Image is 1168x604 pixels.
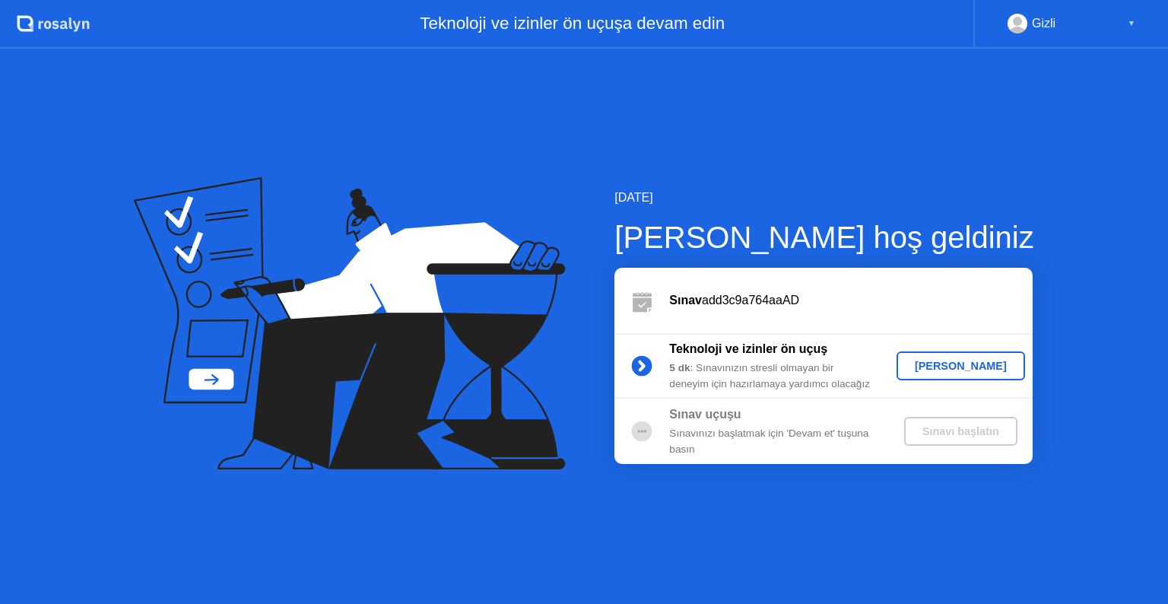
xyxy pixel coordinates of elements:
[904,417,1017,446] button: Sınavı başlatın
[669,361,888,392] div: : Sınavınızın stresli olmayan bir deneyim için hazırlamaya yardımcı olacağız
[614,189,1033,207] div: [DATE]
[903,360,1019,372] div: [PERSON_NAME]
[669,426,888,457] div: Sınavınızı başlatmak için 'Devam et' tuşuna basın
[897,351,1025,380] button: [PERSON_NAME]
[669,362,690,374] b: 5 dk
[1128,14,1135,33] div: ▼
[1032,14,1055,33] div: Gizli
[910,425,1011,437] div: Sınavı başlatın
[669,342,827,355] b: Teknoloji ve izinler ön uçuş
[669,291,1033,310] div: add3c9a764aaAD
[669,408,741,421] b: Sınav uçuşu
[669,294,702,307] b: Sınav
[614,215,1033,260] div: [PERSON_NAME] hoş geldiniz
